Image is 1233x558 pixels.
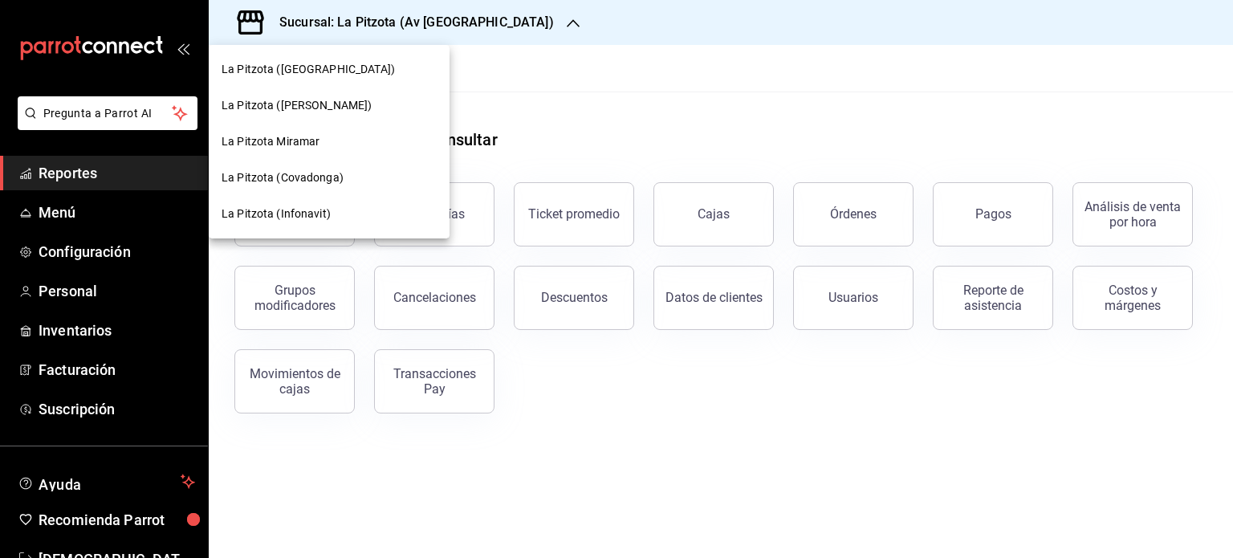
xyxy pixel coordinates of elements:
[222,61,395,78] span: La Pitzota ([GEOGRAPHIC_DATA])
[209,88,450,124] div: La Pitzota ([PERSON_NAME])
[222,206,331,222] span: La Pitzota (Infonavit)
[222,133,319,150] span: La Pitzota Miramar
[209,51,450,88] div: La Pitzota ([GEOGRAPHIC_DATA])
[209,160,450,196] div: La Pitzota (Covadonga)
[222,97,372,114] span: La Pitzota ([PERSON_NAME])
[209,196,450,232] div: La Pitzota (Infonavit)
[222,169,344,186] span: La Pitzota (Covadonga)
[209,124,450,160] div: La Pitzota Miramar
